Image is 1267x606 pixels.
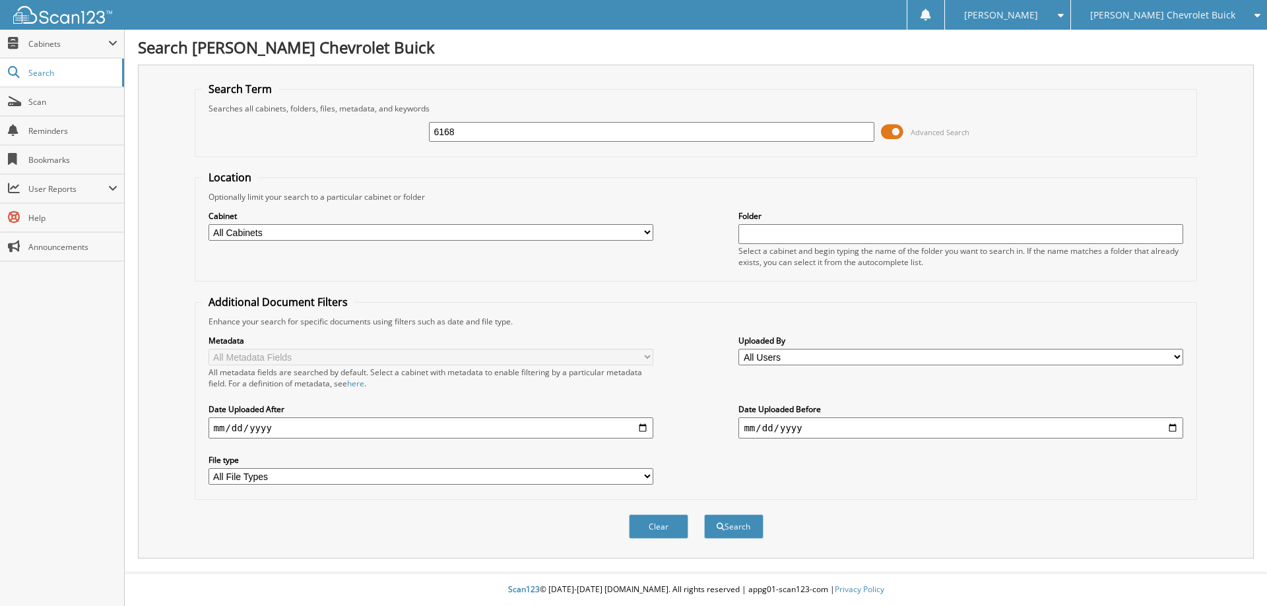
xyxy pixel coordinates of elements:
input: end [738,417,1183,439]
label: Uploaded By [738,335,1183,346]
h1: Search [PERSON_NAME] Chevrolet Buick [138,36,1254,58]
div: Optionally limit your search to a particular cabinet or folder [202,191,1190,202]
span: [PERSON_NAME] [964,11,1038,19]
iframe: Chat Widget [1201,543,1267,606]
label: Date Uploaded Before [738,404,1183,415]
span: Scan123 [508,584,540,595]
label: Date Uploaded After [209,404,653,415]
span: Search [28,67,115,78]
span: Reminders [28,125,117,136]
div: © [DATE]-[DATE] [DOMAIN_NAME]. All rights reserved | appg01-scan123-com | [125,574,1267,606]
span: Announcements [28,241,117,253]
input: start [209,417,653,439]
img: scan123-logo-white.svg [13,6,112,24]
a: Privacy Policy [835,584,884,595]
legend: Additional Document Filters [202,295,354,309]
label: File type [209,454,653,466]
label: Metadata [209,335,653,346]
div: Searches all cabinets, folders, files, metadata, and keywords [202,103,1190,114]
legend: Location [202,170,258,185]
label: Cabinet [209,210,653,222]
span: User Reports [28,183,108,195]
legend: Search Term [202,82,278,96]
div: All metadata fields are searched by default. Select a cabinet with metadata to enable filtering b... [209,367,653,389]
span: Help [28,212,117,224]
span: [PERSON_NAME] Chevrolet Buick [1090,11,1235,19]
button: Clear [629,514,688,539]
div: Select a cabinet and begin typing the name of the folder you want to search in. If the name match... [738,245,1183,268]
span: Advanced Search [911,127,969,137]
span: Bookmarks [28,154,117,166]
span: Scan [28,96,117,107]
div: Enhance your search for specific documents using filters such as date and file type. [202,316,1190,327]
label: Folder [738,210,1183,222]
span: Cabinets [28,38,108,49]
button: Search [704,514,763,539]
a: here [347,378,364,389]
